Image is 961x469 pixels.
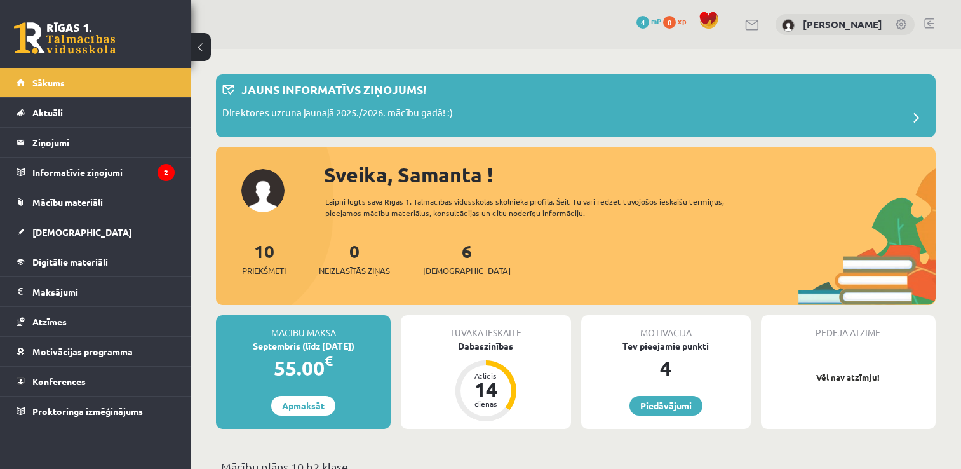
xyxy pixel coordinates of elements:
legend: Informatīvie ziņojumi [32,158,175,187]
a: Motivācijas programma [17,337,175,366]
span: Aktuāli [32,107,63,118]
div: Tev pieejamie punkti [581,339,751,353]
img: Samanta Niedre [782,19,795,32]
span: 4 [636,16,649,29]
div: Septembris (līdz [DATE]) [216,339,391,353]
div: Pēdējā atzīme [761,315,936,339]
div: Mācību maksa [216,315,391,339]
a: Piedāvājumi [629,396,702,416]
a: Proktoringa izmēģinājums [17,397,175,426]
a: Dabaszinības Atlicis 14 dienas [401,339,570,423]
a: 4 mP [636,16,661,26]
a: Informatīvie ziņojumi2 [17,158,175,187]
legend: Ziņojumi [32,128,175,157]
span: € [325,351,333,370]
div: Tuvākā ieskaite [401,315,570,339]
div: Laipni lūgts savā Rīgas 1. Tālmācības vidusskolas skolnieka profilā. Šeit Tu vari redzēt tuvojošo... [325,196,757,219]
span: Motivācijas programma [32,346,133,357]
p: Jauns informatīvs ziņojums! [241,81,426,98]
a: Sākums [17,68,175,97]
a: [DEMOGRAPHIC_DATA] [17,217,175,247]
span: Priekšmeti [242,264,286,277]
a: Konferences [17,367,175,396]
div: Sveika, Samanta ! [324,160,936,190]
i: 2 [158,164,175,181]
span: [DEMOGRAPHIC_DATA] [423,264,511,277]
span: Mācību materiāli [32,196,103,208]
a: Aktuāli [17,98,175,127]
div: 14 [467,379,505,400]
span: Konferences [32,376,86,387]
div: 4 [581,353,751,383]
div: dienas [467,400,505,407]
p: Direktores uzruna jaunajā 2025./2026. mācību gadā! :) [222,105,453,123]
span: 0 [663,16,676,29]
span: mP [651,16,661,26]
span: Proktoringa izmēģinājums [32,405,143,417]
a: Rīgas 1. Tālmācības vidusskola [14,22,116,54]
legend: Maksājumi [32,277,175,306]
span: [DEMOGRAPHIC_DATA] [32,226,132,238]
a: Ziņojumi [17,128,175,157]
a: 0 xp [663,16,692,26]
div: 55.00 [216,353,391,383]
p: Vēl nav atzīmju! [767,371,929,384]
a: Digitālie materiāli [17,247,175,276]
a: 0Neizlasītās ziņas [319,240,390,277]
span: Atzīmes [32,316,67,327]
span: Sākums [32,77,65,88]
a: 6[DEMOGRAPHIC_DATA] [423,240,511,277]
span: xp [678,16,686,26]
a: Maksājumi [17,277,175,306]
a: 10Priekšmeti [242,240,286,277]
span: Digitālie materiāli [32,256,108,268]
a: Apmaksāt [271,396,335,416]
a: Jauns informatīvs ziņojums! Direktores uzruna jaunajā 2025./2026. mācību gadā! :) [222,81,929,131]
div: Dabaszinības [401,339,570,353]
a: Atzīmes [17,307,175,336]
span: Neizlasītās ziņas [319,264,390,277]
a: Mācību materiāli [17,187,175,217]
div: Atlicis [467,372,505,379]
div: Motivācija [581,315,751,339]
a: [PERSON_NAME] [803,18,882,31]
